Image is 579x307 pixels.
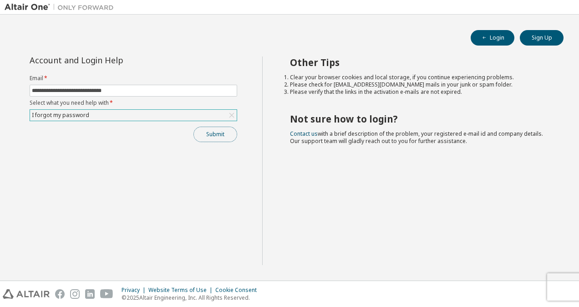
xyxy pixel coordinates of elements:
[55,289,65,299] img: facebook.svg
[471,30,514,46] button: Login
[100,289,113,299] img: youtube.svg
[122,294,262,302] p: © 2025 Altair Engineering, Inc. All Rights Reserved.
[148,287,215,294] div: Website Terms of Use
[30,110,91,120] div: I forgot my password
[290,81,548,88] li: Please check for [EMAIL_ADDRESS][DOMAIN_NAME] mails in your junk or spam folder.
[70,289,80,299] img: instagram.svg
[290,56,548,68] h2: Other Tips
[290,74,548,81] li: Clear your browser cookies and local storage, if you continue experiencing problems.
[122,287,148,294] div: Privacy
[193,127,237,142] button: Submit
[215,287,262,294] div: Cookie Consent
[5,3,118,12] img: Altair One
[290,130,543,145] span: with a brief description of the problem, your registered e-mail id and company details. Our suppo...
[85,289,95,299] img: linkedin.svg
[3,289,50,299] img: altair_logo.svg
[30,56,196,64] div: Account and Login Help
[290,130,318,138] a: Contact us
[520,30,564,46] button: Sign Up
[30,110,237,121] div: I forgot my password
[30,99,237,107] label: Select what you need help with
[290,113,548,125] h2: Not sure how to login?
[30,75,237,82] label: Email
[290,88,548,96] li: Please verify that the links in the activation e-mails are not expired.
